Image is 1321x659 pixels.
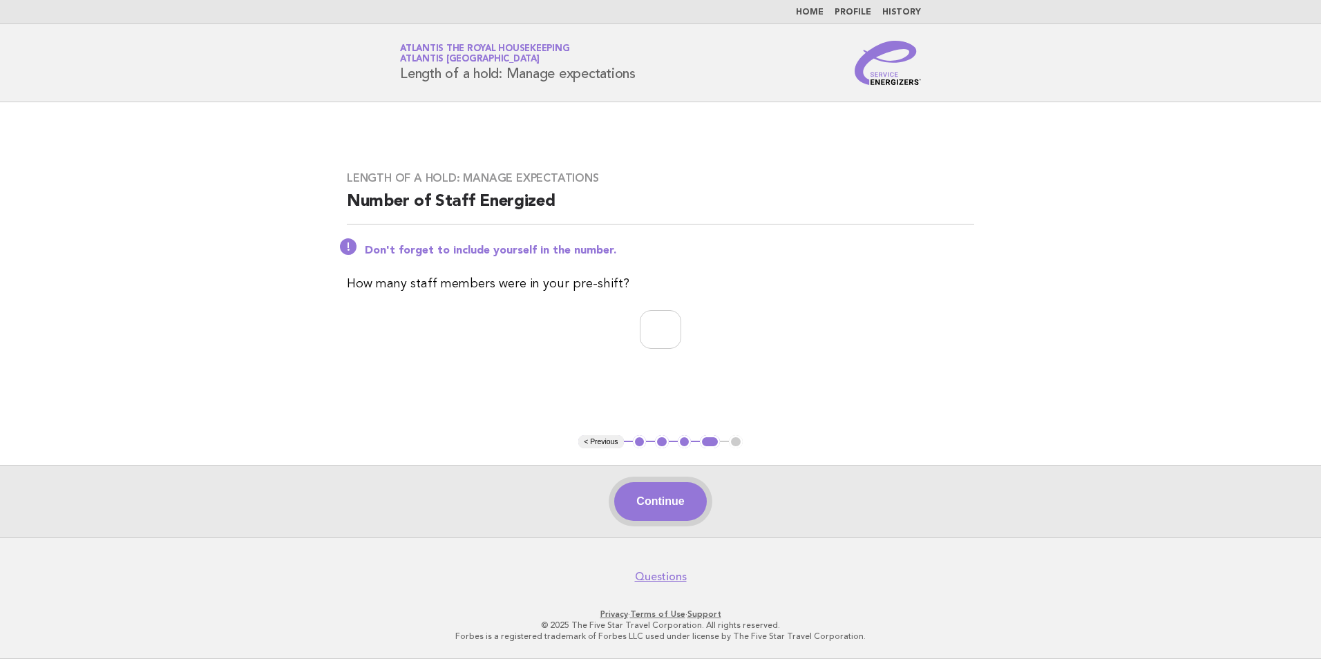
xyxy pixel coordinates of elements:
img: Service Energizers [855,41,921,85]
a: Privacy [600,609,628,619]
p: Don't forget to include yourself in the number. [365,244,974,258]
p: How many staff members were in your pre-shift? [347,274,974,294]
button: 4 [700,435,720,449]
button: Continue [614,482,706,521]
a: History [882,8,921,17]
p: Forbes is a registered trademark of Forbes LLC used under license by The Five Star Travel Corpora... [238,631,1083,642]
a: Profile [835,8,871,17]
p: · · [238,609,1083,620]
a: Atlantis the Royal HousekeepingAtlantis [GEOGRAPHIC_DATA] [400,44,569,64]
button: 2 [655,435,669,449]
h2: Number of Staff Energized [347,191,974,225]
p: © 2025 The Five Star Travel Corporation. All rights reserved. [238,620,1083,631]
h1: Length of a hold: Manage expectations [400,45,636,81]
a: Home [796,8,824,17]
button: 1 [633,435,647,449]
a: Terms of Use [630,609,685,619]
h3: Length of a hold: Manage expectations [347,171,974,185]
button: < Previous [578,435,623,449]
a: Support [687,609,721,619]
span: Atlantis [GEOGRAPHIC_DATA] [400,55,540,64]
button: 3 [678,435,692,449]
a: Questions [635,570,687,584]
